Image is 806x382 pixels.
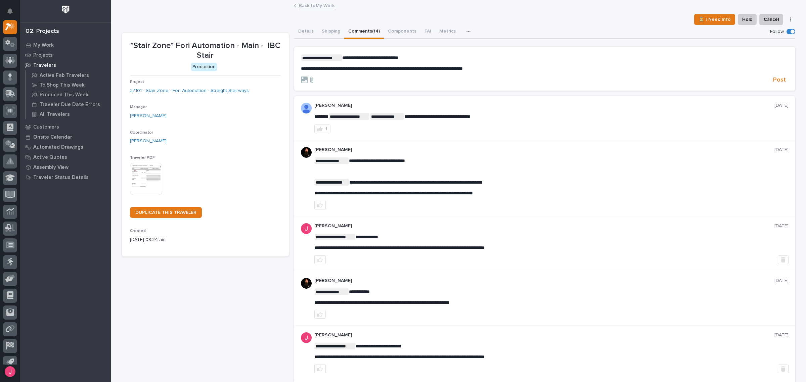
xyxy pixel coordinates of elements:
[20,132,111,142] a: Onsite Calendar
[318,25,344,39] button: Shipping
[314,278,774,284] p: [PERSON_NAME]
[40,92,88,98] p: Produced This Week
[26,70,111,80] a: Active Fab Travelers
[301,278,312,289] img: zmKUmRVDQjmBLfnAs97p
[344,25,384,39] button: Comments (14)
[314,255,326,264] button: like this post
[33,175,89,181] p: Traveler Status Details
[26,100,111,109] a: Traveler Due Date Errors
[314,103,774,108] p: [PERSON_NAME]
[33,42,54,48] p: My Work
[130,229,146,233] span: Created
[8,8,17,19] div: Notifications
[130,236,281,243] p: [DATE] 08:24 am
[314,147,774,153] p: [PERSON_NAME]
[130,105,147,109] span: Manager
[301,103,312,113] img: AOh14GhUnP333BqRmXh-vZ-TpYZQaFVsuOFmGre8SRZf2A=s96-c
[130,138,167,145] a: [PERSON_NAME]
[20,50,111,60] a: Projects
[20,122,111,132] a: Customers
[130,80,144,84] span: Project
[26,109,111,119] a: All Travelers
[26,28,59,35] div: 02. Projects
[130,131,153,135] span: Coordinator
[40,73,89,79] p: Active Fab Travelers
[33,62,56,68] p: Travelers
[20,152,111,162] a: Active Quotes
[314,365,326,373] button: like this post
[130,207,202,218] a: DUPLICATE THIS TRAVELER
[742,15,752,23] span: Hold
[294,25,318,39] button: Details
[130,41,281,60] p: *Stair Zone* Fori Automation - Main - IBC Stair
[301,223,312,234] img: ACg8ocI-SXp0KwvcdjE4ZoRMyLsZRSgZqnEZt9q_hAaElEsh-D-asw=s96-c
[314,310,326,319] button: like this post
[20,172,111,182] a: Traveler Status Details
[699,15,731,23] span: ⏳ I Need Info
[40,111,70,117] p: All Travelers
[33,164,69,171] p: Assembly View
[33,124,59,130] p: Customers
[778,255,789,264] button: Delete post
[314,223,774,229] p: [PERSON_NAME]
[314,332,774,338] p: [PERSON_NAME]
[40,82,85,88] p: To Shop This Week
[774,103,789,108] p: [DATE]
[191,63,217,71] div: Production
[774,223,789,229] p: [DATE]
[26,90,111,99] a: Produced This Week
[3,365,17,379] button: users-avatar
[774,332,789,338] p: [DATE]
[435,25,460,39] button: Metrics
[20,162,111,172] a: Assembly View
[738,14,757,25] button: Hold
[130,87,249,94] a: 27101 - Stair Zone - Fori Automation - Straight Stairways
[759,14,783,25] button: Cancel
[33,154,67,160] p: Active Quotes
[773,76,786,84] span: Post
[314,125,330,133] button: 1
[130,156,155,160] span: Traveler PDF
[135,210,196,215] span: DUPLICATE THIS TRAVELER
[301,332,312,343] img: ACg8ocI-SXp0KwvcdjE4ZoRMyLsZRSgZqnEZt9q_hAaElEsh-D-asw=s96-c
[26,80,111,90] a: To Shop This Week
[20,60,111,70] a: Travelers
[770,76,789,84] button: Post
[130,112,167,120] a: [PERSON_NAME]
[774,278,789,284] p: [DATE]
[20,142,111,152] a: Automated Drawings
[764,15,779,23] span: Cancel
[314,201,326,209] button: like this post
[384,25,420,39] button: Components
[778,365,789,373] button: Delete post
[325,127,327,131] div: 1
[33,52,53,58] p: Projects
[20,40,111,50] a: My Work
[774,147,789,153] p: [DATE]
[694,14,735,25] button: ⏳ I Need Info
[33,144,83,150] p: Automated Drawings
[59,3,72,16] img: Workspace Logo
[3,4,17,18] button: Notifications
[40,102,100,108] p: Traveler Due Date Errors
[33,134,72,140] p: Onsite Calendar
[301,147,312,158] img: zmKUmRVDQjmBLfnAs97p
[299,1,334,9] a: Back toMy Work
[420,25,435,39] button: FAI
[770,29,784,35] p: Follow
